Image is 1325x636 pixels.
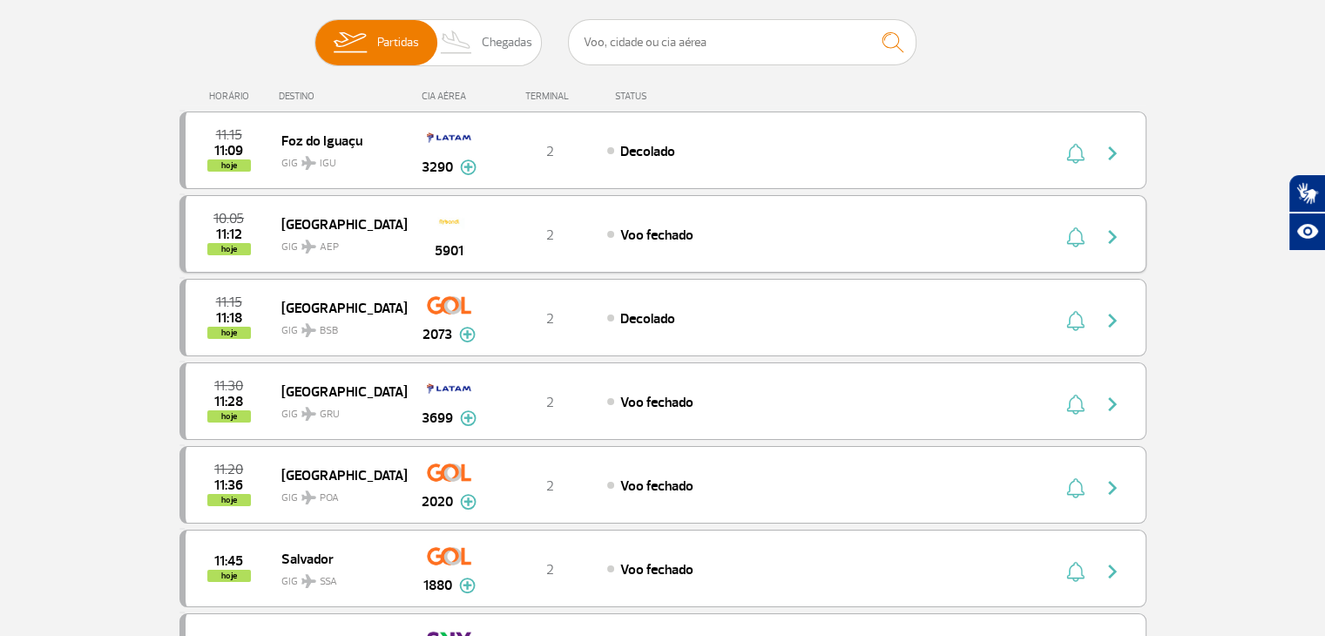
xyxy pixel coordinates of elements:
img: mais-info-painel-voo.svg [459,578,476,593]
img: slider-desembarque [431,20,483,65]
span: Chegadas [482,20,532,65]
img: seta-direita-painel-voo.svg [1102,561,1123,582]
span: AEP [320,240,339,255]
span: Voo fechado [620,561,693,578]
img: destiny_airplane.svg [301,407,316,421]
span: 2 [546,143,554,160]
span: 2025-08-25 11:15:00 [216,296,242,308]
img: slider-embarque [322,20,377,65]
button: Abrir tradutor de língua de sinais. [1288,174,1325,213]
span: 2025-08-25 11:30:00 [214,380,243,392]
span: SSA [320,574,337,590]
span: POA [320,491,339,506]
span: 2025-08-25 11:28:28 [214,396,243,408]
span: 2025-08-25 11:36:00 [214,479,243,491]
div: TERMINAL [493,91,606,102]
span: GIG [281,230,393,255]
span: 5901 [435,240,463,261]
span: 1880 [423,575,452,596]
span: Partidas [377,20,419,65]
span: hoje [207,327,251,339]
span: GIG [281,565,393,590]
img: destiny_airplane.svg [301,574,316,588]
span: Salvador [281,547,393,570]
div: DESTINO [279,91,406,102]
span: 2025-08-25 11:45:00 [214,555,243,567]
img: seta-direita-painel-voo.svg [1102,477,1123,498]
span: hoje [207,494,251,506]
span: [GEOGRAPHIC_DATA] [281,380,393,403]
span: Decolado [620,310,675,328]
span: hoje [207,570,251,582]
span: hoje [207,410,251,423]
span: [GEOGRAPHIC_DATA] [281,213,393,235]
img: sino-painel-voo.svg [1066,394,1085,415]
span: 2020 [422,491,453,512]
span: IGU [320,156,336,172]
img: mais-info-painel-voo.svg [460,159,477,175]
div: CIA AÉREA [406,91,493,102]
span: 2025-08-25 11:09:00 [214,145,243,157]
img: destiny_airplane.svg [301,240,316,254]
span: GIG [281,146,393,172]
span: [GEOGRAPHIC_DATA] [281,296,393,319]
img: destiny_airplane.svg [301,491,316,504]
img: sino-painel-voo.svg [1066,310,1085,331]
span: 2025-08-25 10:05:00 [213,213,244,225]
img: sino-painel-voo.svg [1066,477,1085,498]
span: Voo fechado [620,227,693,244]
span: 2025-08-25 11:12:00 [216,228,242,240]
img: destiny_airplane.svg [301,156,316,170]
input: Voo, cidade ou cia aérea [568,19,916,65]
img: sino-painel-voo.svg [1066,561,1085,582]
span: 2025-08-25 11:18:00 [216,312,242,324]
div: STATUS [606,91,748,102]
span: Voo fechado [620,394,693,411]
div: HORÁRIO [185,91,280,102]
span: 2025-08-25 11:20:00 [214,463,243,476]
span: 2 [546,227,554,244]
img: mais-info-painel-voo.svg [460,410,477,426]
span: hoje [207,243,251,255]
img: destiny_airplane.svg [301,323,316,337]
img: sino-painel-voo.svg [1066,143,1085,164]
span: Foz do Iguaçu [281,129,393,152]
div: Plugin de acessibilidade da Hand Talk. [1288,174,1325,251]
img: seta-direita-painel-voo.svg [1102,227,1123,247]
img: sino-painel-voo.svg [1066,227,1085,247]
span: 2 [546,310,554,328]
span: 2 [546,394,554,411]
img: seta-direita-painel-voo.svg [1102,394,1123,415]
span: GIG [281,481,393,506]
span: GRU [320,407,340,423]
span: 2 [546,477,554,495]
span: 2 [546,561,554,578]
span: GIG [281,314,393,339]
span: hoje [207,159,251,172]
span: [GEOGRAPHIC_DATA] [281,463,393,486]
span: Voo fechado [620,477,693,495]
span: Decolado [620,143,675,160]
span: BSB [320,323,338,339]
button: Abrir recursos assistivos. [1288,213,1325,251]
img: seta-direita-painel-voo.svg [1102,143,1123,164]
img: mais-info-painel-voo.svg [460,494,477,510]
img: mais-info-painel-voo.svg [459,327,476,342]
span: 2073 [423,324,452,345]
span: 3699 [422,408,453,429]
span: 2025-08-25 11:15:00 [216,129,242,141]
span: 3290 [422,157,453,178]
span: GIG [281,397,393,423]
img: seta-direita-painel-voo.svg [1102,310,1123,331]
